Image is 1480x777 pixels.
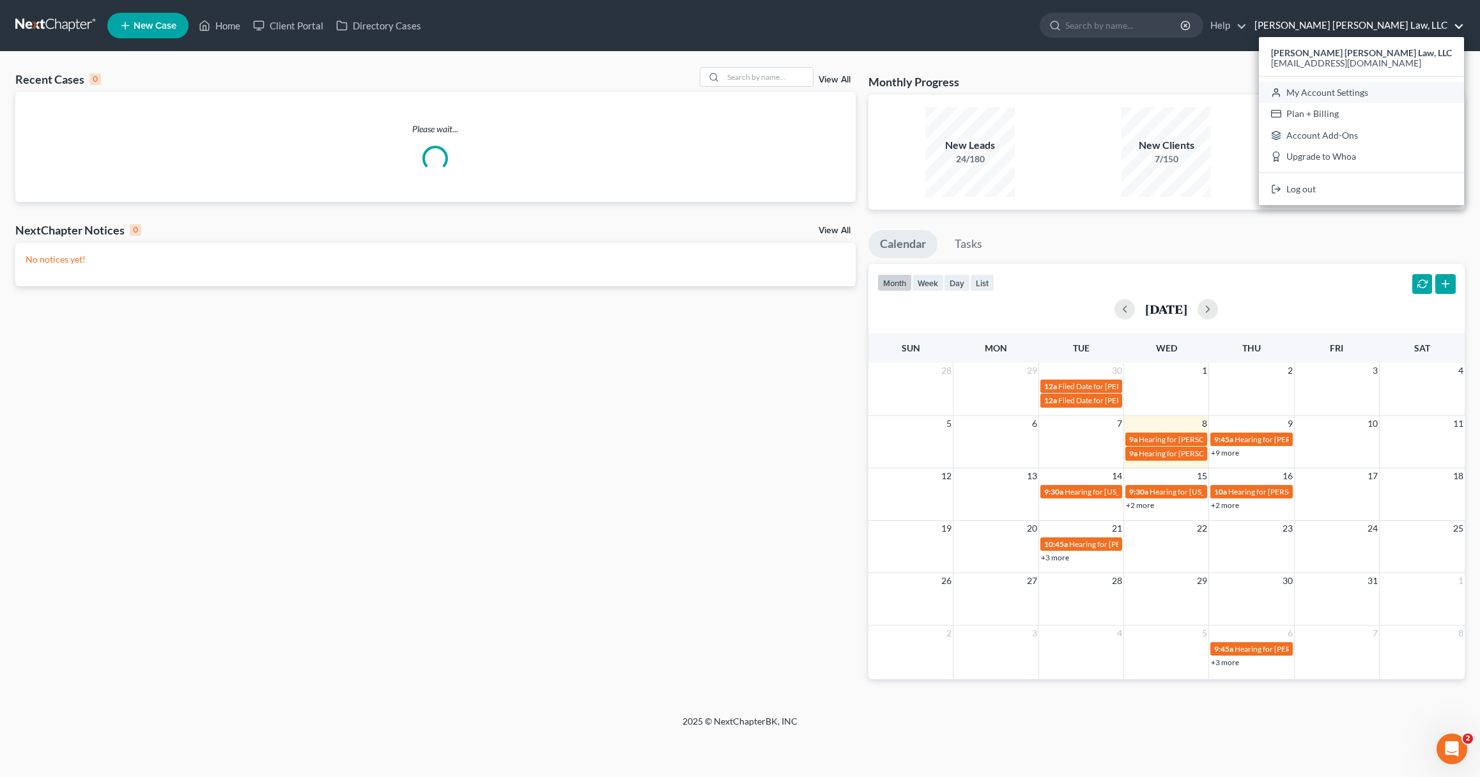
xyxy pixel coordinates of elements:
[1286,416,1294,431] span: 9
[1129,487,1148,496] span: 9:30a
[1031,416,1038,431] span: 6
[1259,125,1464,146] a: Account Add-Ons
[1259,146,1464,168] a: Upgrade to Whoa
[1271,58,1421,68] span: [EMAIL_ADDRESS][DOMAIN_NAME]
[1366,416,1379,431] span: 10
[1129,435,1137,444] span: 9a
[1129,449,1137,458] span: 9a
[1437,734,1467,764] iframe: Intercom live chat
[1044,487,1063,496] span: 9:30a
[1044,381,1057,391] span: 12a
[1457,573,1465,589] span: 1
[1044,396,1057,405] span: 12a
[1259,178,1464,200] a: Log out
[868,74,959,89] h3: Monthly Progress
[1156,342,1177,353] span: Wed
[1069,539,1169,549] span: Hearing for [PERSON_NAME]
[940,468,953,484] span: 12
[1452,521,1465,536] span: 25
[970,274,994,291] button: list
[247,14,330,37] a: Client Portal
[1271,47,1452,58] strong: [PERSON_NAME] [PERSON_NAME] Law, LLC
[1031,626,1038,641] span: 3
[1235,644,1334,654] span: Hearing for [PERSON_NAME]
[1111,468,1123,484] span: 14
[877,274,912,291] button: month
[1026,573,1038,589] span: 27
[1211,500,1239,510] a: +2 more
[1201,363,1208,378] span: 1
[376,715,1104,738] div: 2025 © NextChapterBK, INC
[985,342,1007,353] span: Mon
[1150,487,1360,496] span: Hearing for [US_STATE] Safety Association of Timbermen - Self I
[940,573,953,589] span: 26
[1211,658,1239,667] a: +3 more
[819,226,851,235] a: View All
[1228,487,1328,496] span: Hearing for [PERSON_NAME]
[944,274,970,291] button: day
[89,73,101,85] div: 0
[1122,153,1211,165] div: 7/150
[15,222,141,238] div: NextChapter Notices
[1026,363,1038,378] span: 29
[1286,626,1294,641] span: 6
[1214,644,1233,654] span: 9:45a
[912,274,944,291] button: week
[1073,342,1090,353] span: Tue
[1452,468,1465,484] span: 18
[723,68,813,86] input: Search by name...
[1242,342,1261,353] span: Thu
[1414,342,1430,353] span: Sat
[1259,82,1464,104] a: My Account Settings
[1139,435,1238,444] span: Hearing for [PERSON_NAME]
[1044,539,1068,549] span: 10:45a
[1366,521,1379,536] span: 24
[925,153,1015,165] div: 24/180
[1058,381,1165,391] span: Filed Date for [PERSON_NAME]
[192,14,247,37] a: Home
[1371,363,1379,378] span: 3
[1452,416,1465,431] span: 11
[1211,448,1239,458] a: +9 more
[1196,468,1208,484] span: 15
[1457,626,1465,641] span: 8
[1116,416,1123,431] span: 7
[1201,626,1208,641] span: 5
[943,230,994,258] a: Tasks
[1201,416,1208,431] span: 8
[940,363,953,378] span: 28
[1330,342,1343,353] span: Fri
[1145,302,1187,316] h2: [DATE]
[1196,573,1208,589] span: 29
[1281,573,1294,589] span: 30
[330,14,428,37] a: Directory Cases
[1126,500,1154,510] a: +2 more
[134,21,176,31] span: New Case
[1122,138,1211,153] div: New Clients
[1116,626,1123,641] span: 4
[1214,435,1233,444] span: 9:45a
[1111,573,1123,589] span: 28
[1041,553,1069,562] a: +3 more
[15,123,856,135] p: Please wait...
[940,521,953,536] span: 19
[1196,521,1208,536] span: 22
[925,138,1015,153] div: New Leads
[1371,626,1379,641] span: 7
[868,230,937,258] a: Calendar
[1281,468,1294,484] span: 16
[1235,435,1334,444] span: Hearing for [PERSON_NAME]
[26,253,845,266] p: No notices yet!
[1111,521,1123,536] span: 21
[1058,396,1165,405] span: Filed Date for [PERSON_NAME]
[1457,363,1465,378] span: 4
[945,416,953,431] span: 5
[1065,13,1182,37] input: Search by name...
[1111,363,1123,378] span: 30
[1204,14,1247,37] a: Help
[902,342,920,353] span: Sun
[1026,521,1038,536] span: 20
[1463,734,1473,744] span: 2
[945,626,953,641] span: 2
[1214,487,1227,496] span: 10a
